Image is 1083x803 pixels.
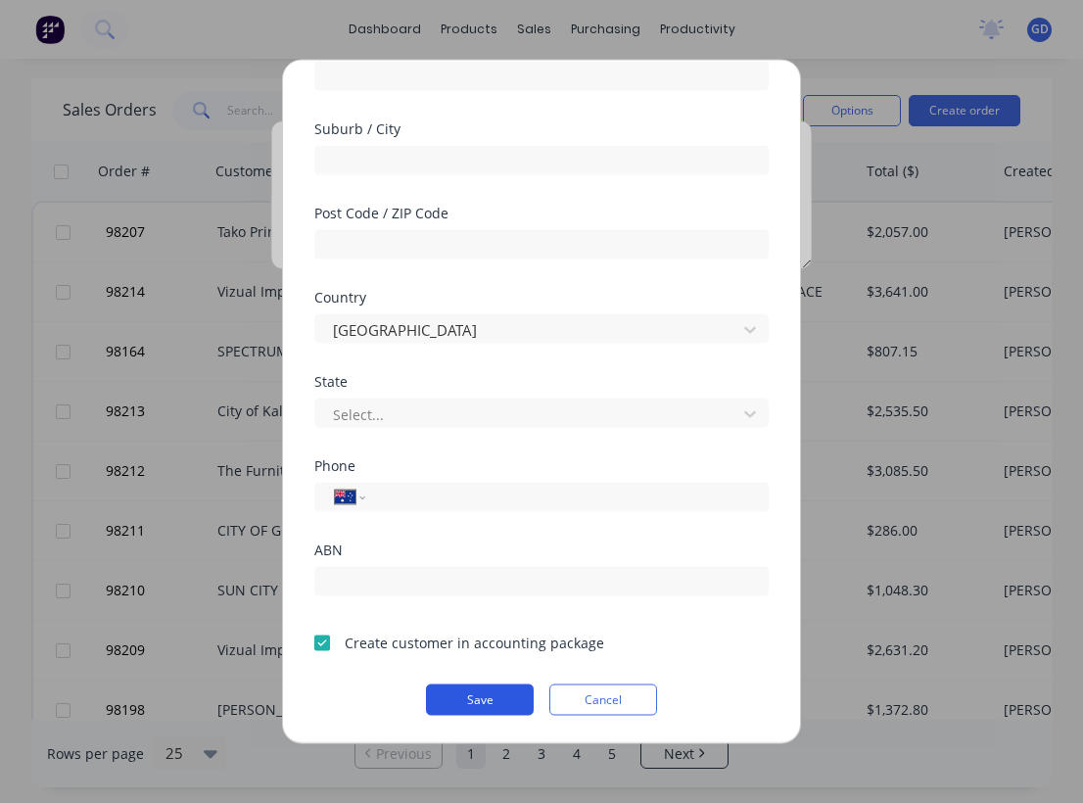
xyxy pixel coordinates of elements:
[345,633,604,653] div: Create customer in accounting package
[314,207,769,220] div: Post Code / ZIP Code
[314,122,769,136] div: Suburb / City
[314,543,769,557] div: ABN
[549,685,657,716] button: Cancel
[314,291,769,305] div: Country
[314,375,769,389] div: State
[426,685,534,716] button: Save
[314,459,769,473] div: Phone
